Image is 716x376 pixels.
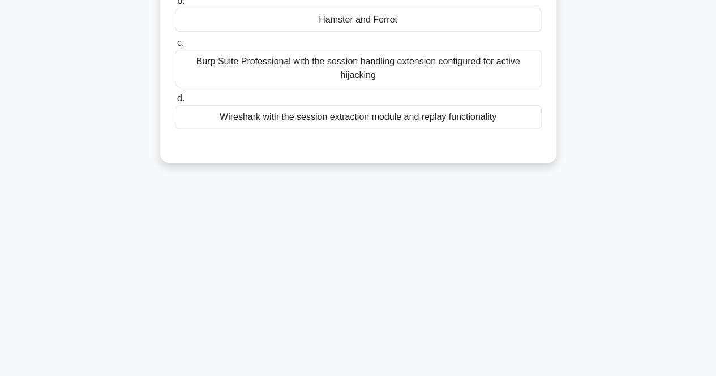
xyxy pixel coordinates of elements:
div: Wireshark with the session extraction module and replay functionality [175,105,542,129]
div: Burp Suite Professional with the session handling extension configured for active hijacking [175,50,542,87]
span: d. [177,93,185,103]
div: Hamster and Ferret [175,8,542,32]
span: c. [177,38,184,47]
